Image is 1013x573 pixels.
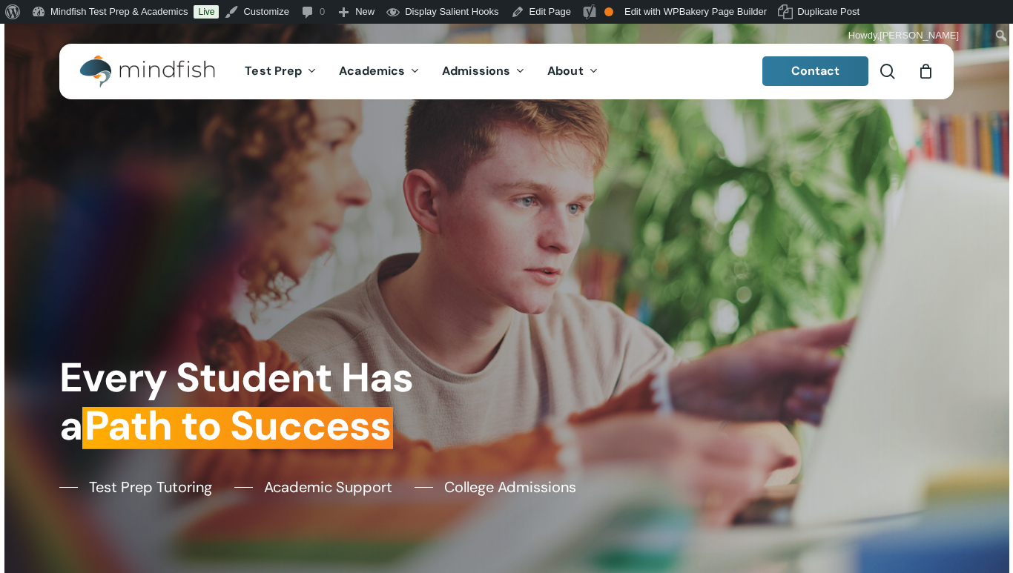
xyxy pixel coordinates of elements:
[442,63,510,79] span: Admissions
[536,65,610,78] a: About
[880,30,959,41] span: [PERSON_NAME]
[234,44,609,99] nav: Main Menu
[415,476,576,498] a: College Admissions
[234,65,328,78] a: Test Prep
[59,476,212,498] a: Test Prep Tutoring
[444,476,576,498] span: College Admissions
[762,56,869,86] a: Contact
[264,476,392,498] span: Academic Support
[547,63,584,79] span: About
[328,65,431,78] a: Academics
[82,400,393,452] em: Path to Success
[339,63,405,79] span: Academics
[89,476,212,498] span: Test Prep Tutoring
[791,63,840,79] span: Contact
[245,63,302,79] span: Test Prep
[59,354,497,451] h1: Every Student Has a
[431,65,536,78] a: Admissions
[234,476,392,498] a: Academic Support
[59,44,954,99] header: Main Menu
[604,7,613,16] div: OK
[843,24,990,47] a: Howdy,
[194,5,219,19] a: Live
